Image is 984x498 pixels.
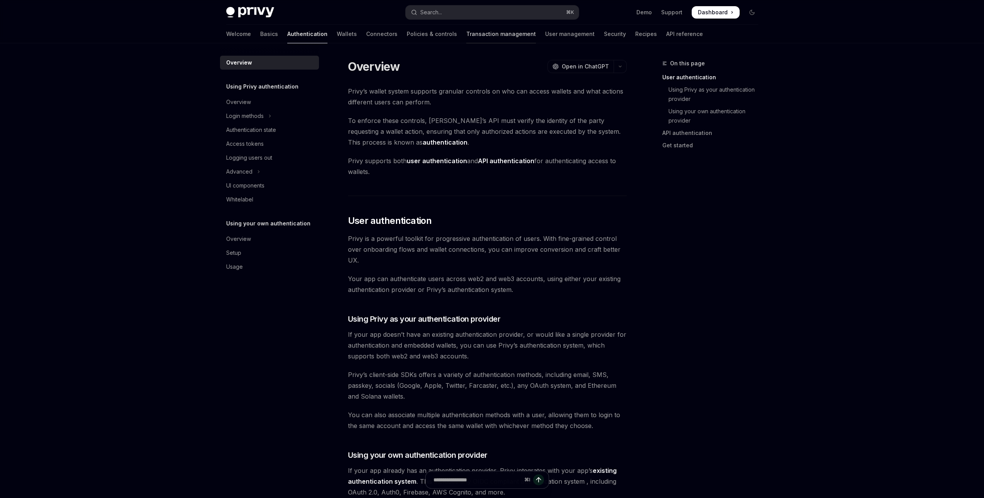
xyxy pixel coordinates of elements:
[670,59,705,68] span: On this page
[226,58,252,67] div: Overview
[661,9,682,16] a: Support
[662,105,764,127] a: Using your own authentication provider
[226,219,310,228] h5: Using your own authentication
[566,9,574,15] span: ⌘ K
[348,369,627,402] span: Privy’s client-side SDKs offers a variety of authentication methods, including email, SMS, passke...
[692,6,740,19] a: Dashboard
[407,25,457,43] a: Policies & controls
[348,314,501,324] span: Using Privy as your authentication provider
[226,262,243,271] div: Usage
[220,193,319,206] a: Whitelabel
[287,25,327,43] a: Authentication
[220,179,319,193] a: UI components
[366,25,397,43] a: Connectors
[226,248,241,258] div: Setup
[348,155,627,177] span: Privy supports both and for authenticating access to wallets.
[666,25,703,43] a: API reference
[348,115,627,148] span: To enforce these controls, [PERSON_NAME]’s API must verify the identity of the party requesting a...
[220,56,319,70] a: Overview
[220,246,319,260] a: Setup
[662,84,764,105] a: Using Privy as your authentication provider
[226,25,251,43] a: Welcome
[337,25,357,43] a: Wallets
[226,234,251,244] div: Overview
[220,137,319,151] a: Access tokens
[533,474,544,485] button: Send message
[220,109,319,123] button: Toggle Login methods section
[662,139,764,152] a: Get started
[226,111,264,121] div: Login methods
[220,95,319,109] a: Overview
[220,260,319,274] a: Usage
[348,60,400,73] h1: Overview
[226,97,251,107] div: Overview
[220,232,319,246] a: Overview
[348,409,627,431] span: You can also associate multiple authentication methods with a user, allowing them to login to the...
[423,138,467,146] strong: authentication
[260,25,278,43] a: Basics
[348,450,488,460] span: Using your own authentication provider
[348,233,627,266] span: Privy is a powerful toolkit for progressive authentication of users. With fine-grained control ov...
[466,25,536,43] a: Transaction management
[220,151,319,165] a: Logging users out
[226,167,252,176] div: Advanced
[226,139,264,148] div: Access tokens
[226,195,253,204] div: Whitelabel
[348,465,627,498] span: If your app already has an authentication provider, Privy integrates with your app’s . This inclu...
[226,82,298,91] h5: Using Privy authentication
[478,157,534,165] strong: API authentication
[662,127,764,139] a: API authentication
[226,153,272,162] div: Logging users out
[220,123,319,137] a: Authentication state
[604,25,626,43] a: Security
[406,5,579,19] button: Open search
[635,25,657,43] a: Recipes
[348,215,432,227] span: User authentication
[226,181,264,190] div: UI components
[348,86,627,107] span: Privy’s wallet system supports granular controls on who can access wallets and what actions diffe...
[746,6,758,19] button: Toggle dark mode
[220,165,319,179] button: Toggle Advanced section
[348,273,627,295] span: Your app can authenticate users across web2 and web3 accounts, using either your existing authent...
[636,9,652,16] a: Demo
[662,71,764,84] a: User authentication
[433,471,521,488] input: Ask a question...
[698,9,728,16] span: Dashboard
[348,329,627,362] span: If your app doesn’t have an existing authentication provider, or would like a single provider for...
[407,157,467,165] strong: user authentication
[547,60,614,73] button: Open in ChatGPT
[562,63,609,70] span: Open in ChatGPT
[226,7,274,18] img: dark logo
[545,25,595,43] a: User management
[226,125,276,135] div: Authentication state
[420,8,442,17] div: Search...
